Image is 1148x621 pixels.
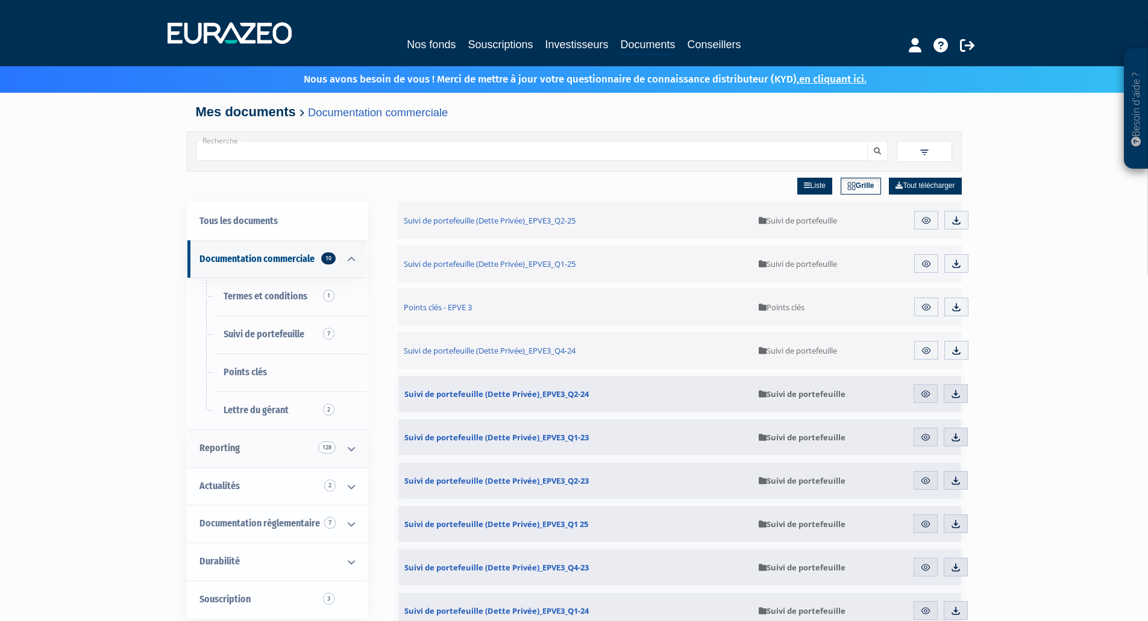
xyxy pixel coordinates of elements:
a: en cliquant ici. [799,73,867,86]
a: Termes et conditions1 [187,278,367,316]
img: filter.svg [919,147,930,158]
span: Suivi de portefeuille [759,258,837,269]
span: Reporting [199,442,240,454]
span: Suivi de portefeuille [759,345,837,356]
a: Souscription3 [187,581,367,619]
a: Documentation commerciale 10 [187,240,367,278]
span: Suivi de portefeuille (Dette Privée)_EPVE3_Q4-23 [404,562,589,573]
span: Durabilité [199,555,240,567]
img: grid.svg [847,182,856,190]
a: Suivi de portefeuille (Dette Privée)_EPVE3_Q2-24 [398,376,753,412]
img: eye.svg [920,519,931,529]
img: eye.svg [920,432,931,443]
a: Souscriptions [468,36,533,53]
span: 10 [321,252,336,264]
img: eye.svg [920,562,931,573]
img: download.svg [950,389,961,399]
a: Grille [841,178,881,195]
span: Points clés [759,302,805,313]
span: 128 [318,442,336,454]
img: download.svg [950,519,961,529]
span: 3 [323,593,334,605]
img: download.svg [951,215,962,226]
img: download.svg [950,605,961,616]
span: 7 [324,517,336,529]
img: download.svg [951,258,962,269]
a: Suivi de portefeuille (Dette Privée)_EPVE3_Q1 25 [398,506,753,542]
span: Suivi de portefeuille (Dette Privée)_EPVE3_Q1-24 [404,605,589,616]
span: 2 [324,479,336,491]
span: Points clés [224,366,267,378]
a: Tous les documents [187,202,367,240]
h4: Mes documents [196,105,953,119]
a: Suivi de portefeuille (Dette Privée)_EPVE3_Q2-25 [398,202,753,239]
a: Lettre du gérant2 [187,392,367,429]
span: Suivi de portefeuille (Dette Privée)_EPVE3_Q1-25 [404,258,576,269]
img: download.svg [950,562,961,573]
a: Actualités 2 [187,467,367,505]
img: eye.svg [920,475,931,486]
a: Points clés [187,354,367,392]
a: Investisseurs [545,36,608,53]
a: Documentation commerciale [308,106,448,119]
a: Suivi de portefeuille (Dette Privée)_EPVE3_Q1-23 [398,419,753,455]
img: eye.svg [921,345,932,356]
p: Nous avons besoin de vous ! Merci de mettre à jour votre questionnaire de connaissance distribute... [269,69,867,87]
span: Suivi de portefeuille (Dette Privée)_EPVE3_Q2-25 [404,215,576,226]
span: 7 [323,328,334,340]
span: Documentation commerciale [199,253,315,264]
span: Souscription [199,593,251,605]
a: Liste [797,178,832,195]
img: download.svg [951,345,962,356]
span: Suivi de portefeuille [759,475,845,486]
a: Nos fonds [407,36,456,53]
img: download.svg [951,302,962,313]
span: Suivi de portefeuille [759,215,837,226]
span: Suivi de portefeuille [759,389,845,399]
span: Suivi de portefeuille [224,328,304,340]
span: Suivi de portefeuille [759,519,845,529]
span: Points clés - EPVE 3 [404,302,472,313]
a: Reporting 128 [187,429,367,467]
img: eye.svg [920,389,931,399]
a: Suivi de portefeuille (Dette Privée)_EPVE3_Q1-25 [398,245,753,282]
a: Conseillers [688,36,741,53]
span: Actualités [199,480,240,491]
a: Suivi de portefeuille (Dette Privée)_EPVE3_Q4-23 [398,549,753,585]
span: Suivi de portefeuille (Dette Privée)_EPVE3_Q4-24 [404,345,576,356]
a: Points clés - EPVE 3 [398,289,753,326]
img: eye.svg [921,258,932,269]
img: 1732889491-logotype_eurazeo_blanc_rvb.png [168,22,292,44]
a: Documents [621,36,676,55]
img: download.svg [950,432,961,443]
span: Suivi de portefeuille [759,605,845,616]
span: Suivi de portefeuille [759,432,845,443]
span: Lettre du gérant [224,404,289,416]
a: Suivi de portefeuille (Dette Privée)_EPVE3_Q4-24 [398,332,753,369]
a: Tout télécharger [889,178,961,195]
img: eye.svg [921,302,932,313]
span: Termes et conditions [224,290,307,302]
input: Recherche [196,141,868,161]
a: Suivi de portefeuille (Dette Privée)_EPVE3_Q2-23 [398,463,753,499]
span: 1 [323,290,334,302]
a: Documentation règlementaire 7 [187,505,367,543]
img: eye.svg [920,605,931,616]
span: Suivi de portefeuille (Dette Privée)_EPVE3_Q1-23 [404,432,589,443]
a: Suivi de portefeuille7 [187,316,367,354]
img: download.svg [950,475,961,486]
p: Besoin d'aide ? [1129,55,1143,163]
span: Suivi de portefeuille (Dette Privée)_EPVE3_Q1 25 [404,519,588,529]
a: Durabilité [187,543,367,581]
img: eye.svg [921,215,932,226]
span: Suivi de portefeuille (Dette Privée)_EPVE3_Q2-24 [404,389,589,399]
span: 2 [323,404,334,416]
span: Suivi de portefeuille [759,562,845,573]
span: Suivi de portefeuille (Dette Privée)_EPVE3_Q2-23 [404,475,589,486]
span: Documentation règlementaire [199,517,320,529]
